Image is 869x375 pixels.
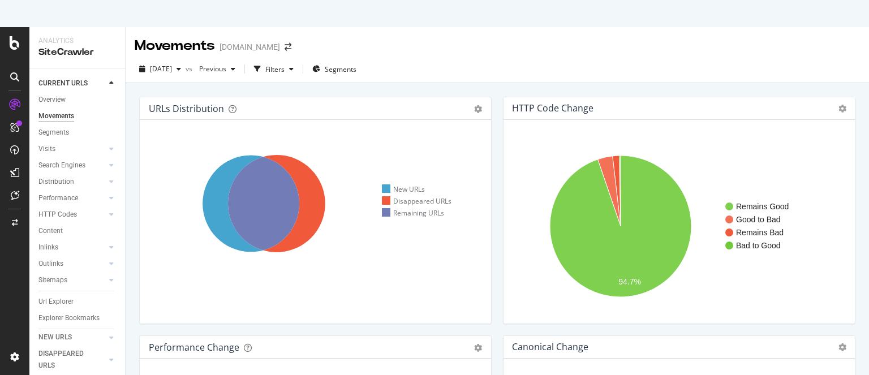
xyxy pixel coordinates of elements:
[38,127,69,139] div: Segments
[38,94,117,106] a: Overview
[38,209,106,221] a: HTTP Codes
[38,192,106,204] a: Performance
[38,192,78,204] div: Performance
[736,215,781,224] text: Good to Bad
[265,64,285,74] div: Filters
[512,339,588,355] h4: Canonical Change
[38,110,117,122] a: Movements
[325,64,356,74] span: Segments
[38,77,88,89] div: CURRENT URLS
[38,160,85,171] div: Search Engines
[38,143,106,155] a: Visits
[513,138,842,314] svg: A chart.
[38,296,74,308] div: Url Explorer
[838,105,846,113] i: Options
[512,101,593,116] h4: HTTP Code Change
[38,348,106,372] a: DISAPPEARED URLS
[736,228,784,237] text: Remains Bad
[618,277,641,286] text: 94.7%
[736,202,789,211] text: Remains Good
[38,209,77,221] div: HTTP Codes
[382,208,444,218] div: Remaining URLs
[474,344,482,352] div: gear
[38,36,116,46] div: Analytics
[38,242,106,253] a: Inlinks
[195,64,226,74] span: Previous
[38,274,106,286] a: Sitemaps
[38,77,106,89] a: CURRENT URLS
[220,41,280,53] div: [DOMAIN_NAME]
[150,64,172,74] span: 2025 Jul. 27th
[382,184,425,194] div: New URLs
[38,296,117,308] a: Url Explorer
[38,312,100,324] div: Explorer Bookmarks
[249,60,298,78] button: Filters
[38,160,106,171] a: Search Engines
[195,60,240,78] button: Previous
[38,225,63,237] div: Content
[149,103,224,114] div: URLs Distribution
[736,241,781,250] text: Bad to Good
[38,176,74,188] div: Distribution
[308,60,361,78] button: Segments
[38,348,96,372] div: DISAPPEARED URLS
[38,312,117,324] a: Explorer Bookmarks
[38,127,117,139] a: Segments
[186,64,195,74] span: vs
[831,337,858,364] iframe: Intercom live chat
[38,331,106,343] a: NEW URLS
[38,242,58,253] div: Inlinks
[474,105,482,113] div: gear
[38,225,117,237] a: Content
[38,46,116,59] div: SiteCrawler
[149,342,239,353] div: Performance Change
[38,143,55,155] div: Visits
[38,331,72,343] div: NEW URLS
[38,258,63,270] div: Outlinks
[38,274,67,286] div: Sitemaps
[135,36,215,55] div: Movements
[285,43,291,51] div: arrow-right-arrow-left
[38,176,106,188] a: Distribution
[135,60,186,78] button: [DATE]
[38,110,74,122] div: Movements
[382,196,451,206] div: Disappeared URLs
[38,94,66,106] div: Overview
[38,258,106,270] a: Outlinks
